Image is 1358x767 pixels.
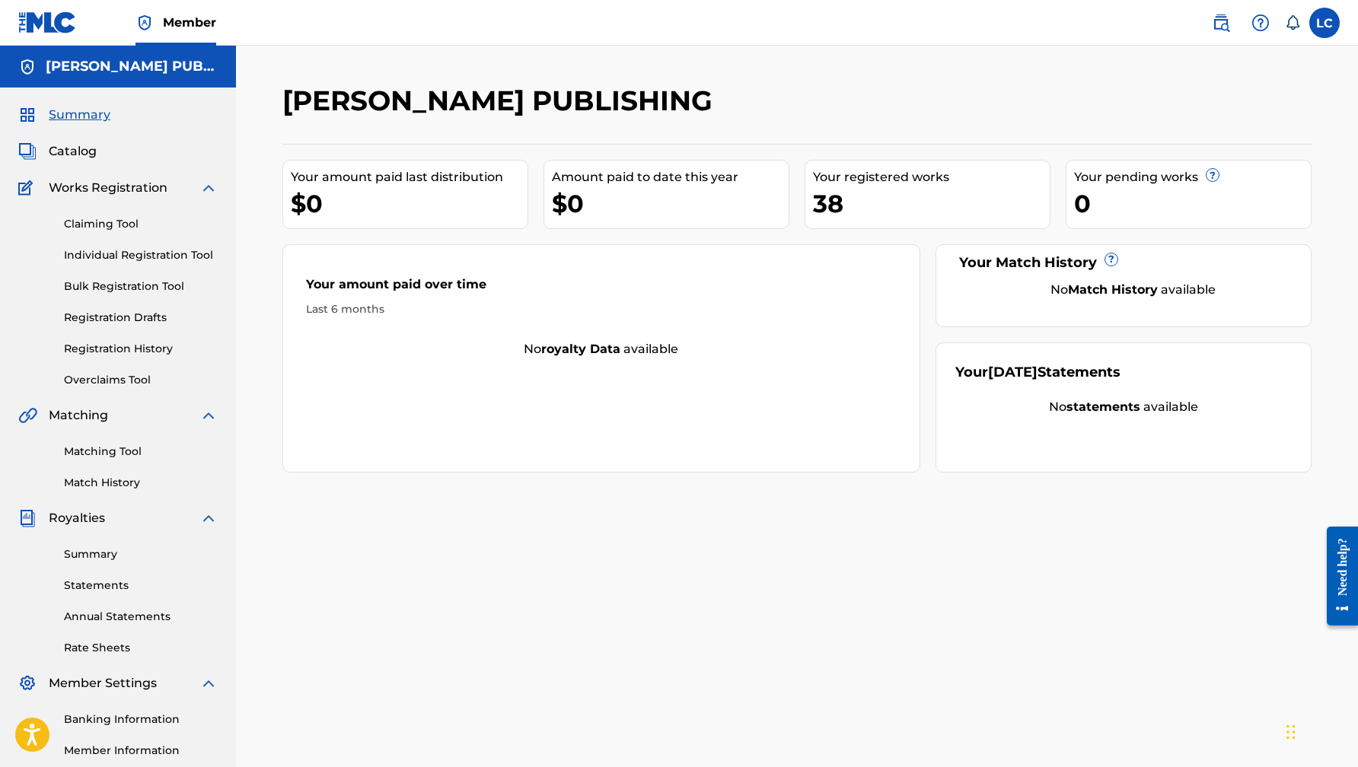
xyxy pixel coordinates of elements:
[64,640,218,656] a: Rate Sheets
[64,247,218,263] a: Individual Registration Tool
[64,743,218,759] a: Member Information
[49,179,167,197] span: Works Registration
[1207,169,1219,181] span: ?
[306,275,897,301] div: Your amount paid over time
[18,106,37,124] img: Summary
[18,674,37,692] img: Member Settings
[18,142,37,161] img: Catalog
[1315,515,1358,638] iframe: Resource Center
[541,342,620,356] strong: royalty data
[18,11,77,33] img: MLC Logo
[49,406,108,425] span: Matching
[955,362,1121,383] div: Your Statements
[1066,399,1140,414] strong: statements
[18,509,37,527] img: Royalties
[199,509,218,527] img: expand
[64,578,218,594] a: Statements
[18,406,37,425] img: Matching
[955,398,1293,416] div: No available
[64,310,218,326] a: Registration Drafts
[813,186,1050,221] div: 38
[1285,15,1300,30] div: Notifications
[64,546,218,562] a: Summary
[1286,709,1296,755] div: Drag
[306,301,897,317] div: Last 6 months
[955,253,1293,273] div: Your Match History
[1074,186,1311,221] div: 0
[18,106,110,124] a: SummarySummary
[49,674,157,692] span: Member Settings
[64,609,218,625] a: Annual Statements
[1282,694,1358,767] iframe: Chat Widget
[163,14,216,31] span: Member
[18,179,38,197] img: Works Registration
[283,340,920,358] div: No available
[1212,14,1230,32] img: search
[974,281,1293,299] div: No available
[552,168,789,186] div: Amount paid to date this year
[1074,168,1311,186] div: Your pending works
[64,216,218,232] a: Claiming Tool
[1251,14,1270,32] img: help
[199,406,218,425] img: expand
[1068,282,1158,297] strong: Match History
[49,106,110,124] span: Summary
[199,179,218,197] img: expand
[18,58,37,76] img: Accounts
[291,168,528,186] div: Your amount paid last distribution
[199,674,218,692] img: expand
[46,58,218,75] h5: PAUL CABBIN PUBLISHING
[49,142,97,161] span: Catalog
[64,341,218,357] a: Registration History
[64,278,218,294] a: Bulk Registration Tool
[1105,253,1117,266] span: ?
[49,509,105,527] span: Royalties
[18,142,97,161] a: CatalogCatalog
[552,186,789,221] div: $0
[282,84,720,118] h2: [PERSON_NAME] PUBLISHING
[1245,8,1276,38] div: Help
[135,14,154,32] img: Top Rightsholder
[64,372,218,388] a: Overclaims Tool
[1206,8,1236,38] a: Public Search
[988,364,1038,380] span: [DATE]
[64,475,218,491] a: Match History
[291,186,528,221] div: $0
[64,444,218,460] a: Matching Tool
[813,168,1050,186] div: Your registered works
[1309,8,1340,38] div: User Menu
[64,711,218,727] a: Banking Information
